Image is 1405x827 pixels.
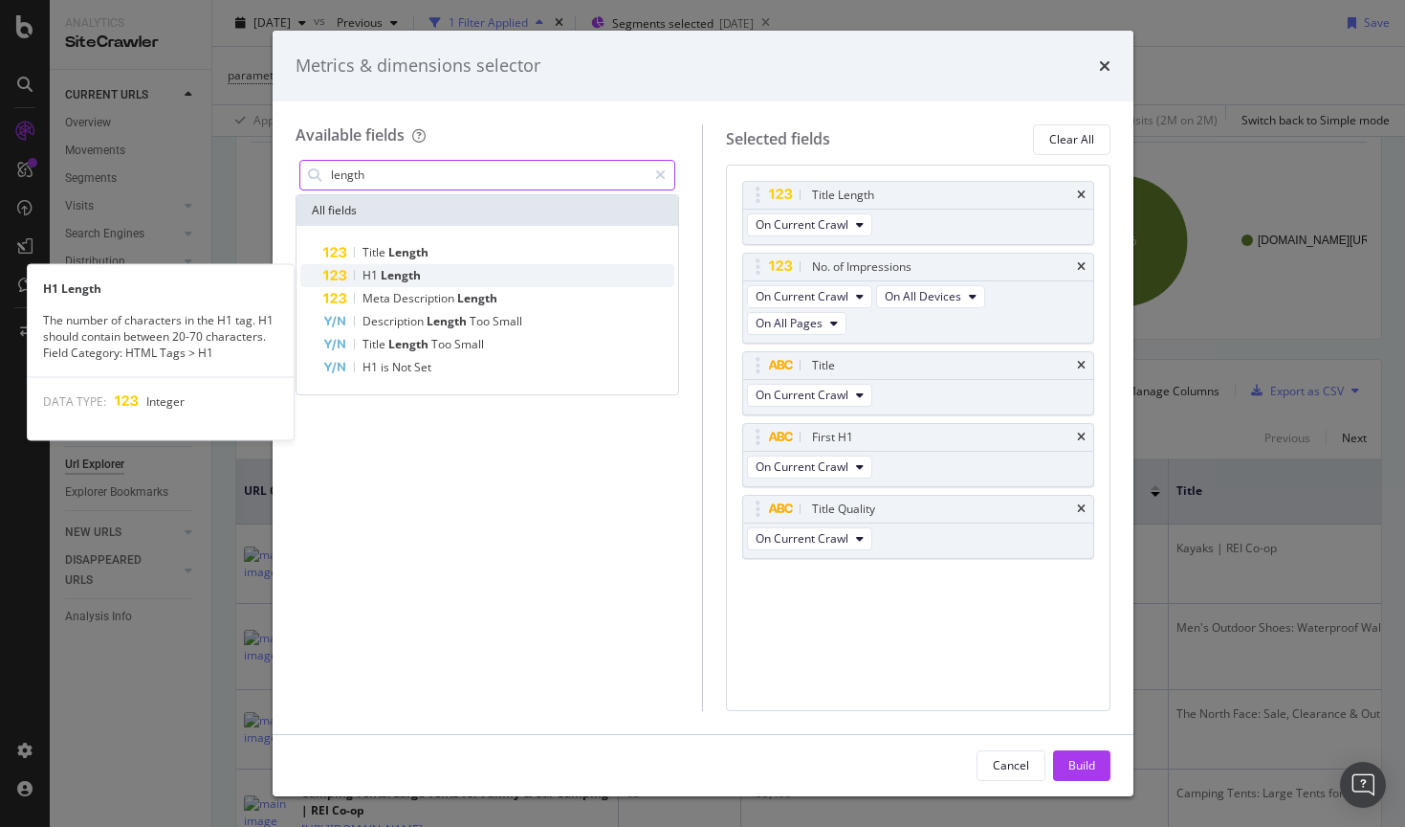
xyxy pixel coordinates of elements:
span: Meta [362,290,393,306]
span: is [381,359,392,375]
div: times [1077,360,1086,371]
span: Set [414,359,431,375]
div: Selected fields [726,128,830,150]
div: No. of ImpressionstimesOn Current CrawlOn All DevicesOn All Pages [742,253,1094,344]
span: Length [388,336,431,352]
div: times [1077,190,1086,201]
button: On Current Crawl [747,527,872,550]
span: Not [392,359,414,375]
div: times [1077,503,1086,515]
div: The number of characters in the H1 tag. H1 should contain between 20-70 characters. Field Categor... [28,312,294,361]
span: On Current Crawl [756,288,848,304]
div: Title Quality [812,500,875,519]
button: Build [1053,750,1110,781]
div: First H1timesOn Current Crawl [742,423,1094,487]
span: H1 [362,359,381,375]
button: On Current Crawl [747,213,872,236]
button: Cancel [977,750,1045,781]
span: On Current Crawl [756,530,848,547]
div: TitletimesOn Current Crawl [742,351,1094,415]
span: Small [454,336,484,352]
button: Clear All [1033,124,1110,155]
span: H1 [362,267,381,283]
div: Title Length [812,186,874,205]
span: Length [381,267,421,283]
span: Title [362,244,388,260]
button: On All Pages [747,312,846,335]
span: Length [388,244,428,260]
span: On Current Crawl [756,216,848,233]
div: Cancel [993,757,1029,773]
div: First H1 [812,428,853,447]
input: Search by field name [329,161,648,190]
span: Description [362,313,427,329]
div: Metrics & dimensions selector [296,54,540,78]
span: Length [457,290,497,306]
div: Title QualitytimesOn Current Crawl [742,495,1094,559]
span: On All Pages [756,315,823,331]
div: times [1077,261,1086,273]
div: times [1099,54,1110,78]
div: times [1077,432,1086,443]
button: On All Devices [876,285,985,308]
div: No. of Impressions [812,257,911,277]
div: All fields [296,195,679,226]
span: Title [362,336,388,352]
div: Clear All [1049,131,1094,147]
span: Too [431,336,454,352]
button: On Current Crawl [747,456,872,479]
span: On Current Crawl [756,458,848,475]
div: Title [812,356,835,375]
span: Small [493,313,522,329]
div: Available fields [296,124,405,145]
span: On Current Crawl [756,387,848,403]
span: Description [393,290,457,306]
div: H1 Length [28,280,294,297]
div: Build [1068,757,1095,773]
div: Title LengthtimesOn Current Crawl [742,181,1094,245]
div: modal [273,31,1133,796]
span: Length [427,313,470,329]
button: On Current Crawl [747,384,872,407]
span: On All Devices [885,288,961,304]
button: On Current Crawl [747,285,872,308]
div: Open Intercom Messenger [1340,762,1386,808]
span: Too [470,313,493,329]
